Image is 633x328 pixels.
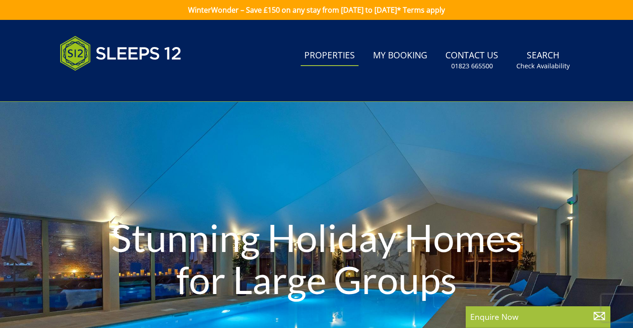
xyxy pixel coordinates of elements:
[95,199,538,318] h1: Stunning Holiday Homes for Large Groups
[60,31,182,76] img: Sleeps 12
[442,46,502,75] a: Contact Us01823 665500
[516,62,570,71] small: Check Availability
[369,46,431,66] a: My Booking
[55,81,150,89] iframe: Customer reviews powered by Trustpilot
[470,311,606,323] p: Enquire Now
[513,46,573,75] a: SearchCheck Availability
[301,46,359,66] a: Properties
[451,62,493,71] small: 01823 665500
